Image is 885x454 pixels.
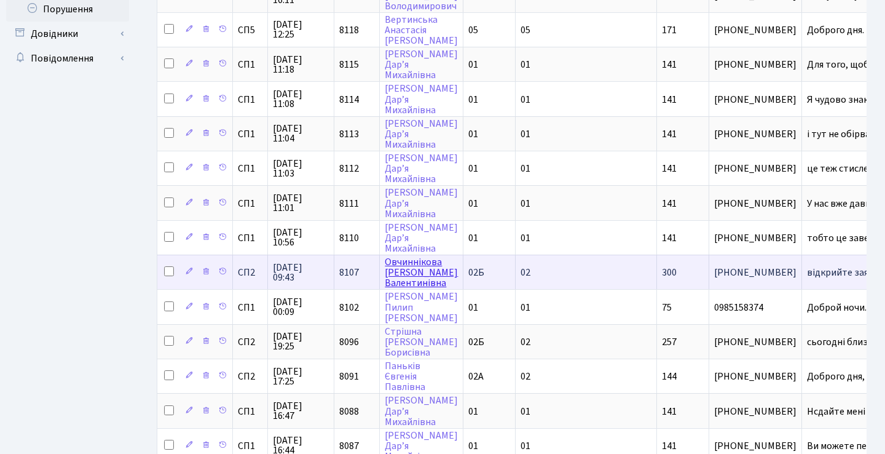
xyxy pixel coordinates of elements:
span: [DATE] 10:56 [273,228,329,247]
span: 141 [662,197,677,210]
span: 141 [662,127,677,141]
span: 141 [662,58,677,71]
span: СП1 [238,233,262,243]
span: 01 [521,231,530,245]
span: 8112 [339,162,359,175]
span: СП1 [238,60,262,70]
span: [DATE] 11:03 [273,159,329,178]
span: 02 [521,370,530,383]
a: ПаньківЄвгеніяПавлівна [385,359,425,394]
span: [DATE] 00:09 [273,297,329,317]
span: [DATE] 11:08 [273,89,329,109]
span: 01 [468,93,478,106]
span: [DATE] 11:04 [273,124,329,143]
span: 01 [521,93,530,106]
span: 01 [521,127,530,141]
span: 8115 [339,58,359,71]
span: 01 [468,439,478,453]
span: [PHONE_NUMBER] [714,337,796,347]
span: 8113 [339,127,359,141]
span: [PHONE_NUMBER] [714,407,796,416]
span: 01 [468,405,478,418]
span: СП2 [238,372,262,381]
span: [PHONE_NUMBER] [714,60,796,70]
a: [PERSON_NAME]Дар’яМихайлівна [385,394,458,429]
span: [DATE] 12:25 [273,20,329,39]
span: [PHONE_NUMBER] [714,199,796,209]
span: 141 [662,439,677,453]
span: 8096 [339,335,359,349]
span: 02А [468,370,484,383]
span: 8087 [339,439,359,453]
span: 8107 [339,266,359,279]
span: СП2 [238,268,262,277]
span: 01 [521,439,530,453]
span: 02Б [468,335,484,349]
span: [PHONE_NUMBER] [714,441,796,451]
span: 8110 [339,231,359,245]
a: Довідники [6,22,129,46]
span: СП1 [238,129,262,139]
span: [DATE] 19:25 [273,332,329,351]
span: [DATE] 11:01 [273,193,329,213]
span: 8118 [339,23,359,37]
span: 8114 [339,93,359,106]
span: 300 [662,266,677,279]
span: 141 [662,231,677,245]
span: [DATE] 09:43 [273,263,329,282]
a: Повідомлення [6,46,129,71]
a: [PERSON_NAME]Дар’яМихайлівна [385,47,458,82]
span: 144 [662,370,677,383]
span: [DATE] 16:47 [273,401,329,421]
a: [PERSON_NAME]Дар’яМихайлівна [385,151,458,186]
span: СП1 [238,199,262,209]
a: Стрішна[PERSON_NAME]Борисівна [385,325,458,359]
span: 141 [662,405,677,418]
span: 171 [662,23,677,37]
span: 02 [521,335,530,349]
span: СП1 [238,164,262,173]
span: 05 [468,23,478,37]
span: 01 [468,231,478,245]
span: 141 [662,93,677,106]
a: [PERSON_NAME]Пилип[PERSON_NAME] [385,290,458,325]
span: 01 [521,197,530,210]
span: 01 [521,162,530,175]
span: 141 [662,162,677,175]
span: [PHONE_NUMBER] [714,95,796,105]
a: [PERSON_NAME]Дар’яМихайлівна [385,117,458,151]
a: [PERSON_NAME]Дар’яМихайлівна [385,186,458,221]
a: Овчиннікова[PERSON_NAME]Валентинівна [385,255,458,290]
span: 01 [468,197,478,210]
span: 01 [468,58,478,71]
span: СП2 [238,337,262,347]
span: 01 [521,405,530,418]
span: 8102 [339,301,359,314]
span: [PHONE_NUMBER] [714,25,796,35]
span: [DATE] 11:18 [273,55,329,74]
span: [PHONE_NUMBER] [714,268,796,277]
span: 01 [521,301,530,314]
span: [PHONE_NUMBER] [714,164,796,173]
span: СП1 [238,407,262,416]
span: 8091 [339,370,359,383]
span: 01 [468,301,478,314]
span: 8111 [339,197,359,210]
span: 01 [468,127,478,141]
a: [PERSON_NAME]Дар’яМихайлівна [385,221,458,255]
span: СП1 [238,303,262,313]
span: 01 [521,58,530,71]
span: 02Б [468,266,484,279]
span: [PHONE_NUMBER] [714,233,796,243]
span: [PHONE_NUMBER] [714,129,796,139]
span: СП5 [238,25,262,35]
span: [PHONE_NUMBER] [714,372,796,381]
span: 02 [521,266,530,279]
span: СП1 [238,95,262,105]
span: СП1 [238,441,262,451]
span: [DATE] 17:25 [273,367,329,386]
span: 8088 [339,405,359,418]
a: ВертинськаАнастасія[PERSON_NAME] [385,13,458,47]
a: [PERSON_NAME]Дар’яМихайлівна [385,82,458,117]
span: 257 [662,335,677,349]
